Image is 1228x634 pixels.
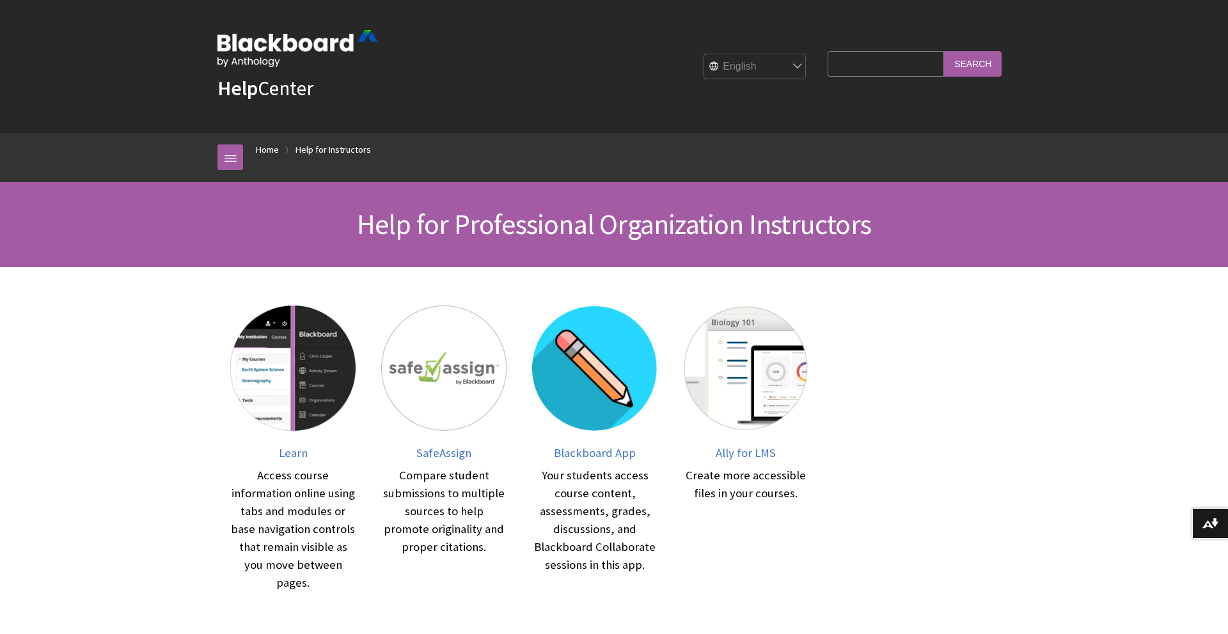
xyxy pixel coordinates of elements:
[554,445,636,460] span: Blackboard App
[357,206,871,242] span: Help for Professional Organization Instructors
[944,51,1002,76] input: Search
[256,142,279,158] a: Home
[381,305,507,431] img: SafeAssign
[704,54,807,80] select: Site Language Selector
[683,467,808,502] div: Create more accessible files in your courses.
[716,445,776,460] span: Ally for LMS
[416,445,471,460] span: SafeAssign
[683,305,808,592] a: Ally for LMS Ally for LMS Create more accessible files in your courses.
[532,467,657,574] div: Your students access course content, assessments, grades, discussions, and Blackboard Collaborate...
[381,305,507,592] a: SafeAssign SafeAssign Compare student submissions to multiple sources to help promote originality...
[381,467,507,556] div: Compare student submissions to multiple sources to help promote originality and proper citations.
[217,75,258,101] strong: Help
[217,75,313,101] a: HelpCenter
[683,305,808,431] img: Ally for LMS
[217,30,377,67] img: Blackboard by Anthology
[230,305,356,431] img: Learn
[230,467,356,592] div: Access course information online using tabs and modules or base navigation controls that remain v...
[532,305,657,592] a: Blackboard App Blackboard App Your students access course content, assessments, grades, discussio...
[230,305,356,592] a: Learn Learn Access course information online using tabs and modules or base navigation controls t...
[532,305,657,431] img: Blackboard App
[279,445,308,460] span: Learn
[295,142,371,158] a: Help for Instructors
